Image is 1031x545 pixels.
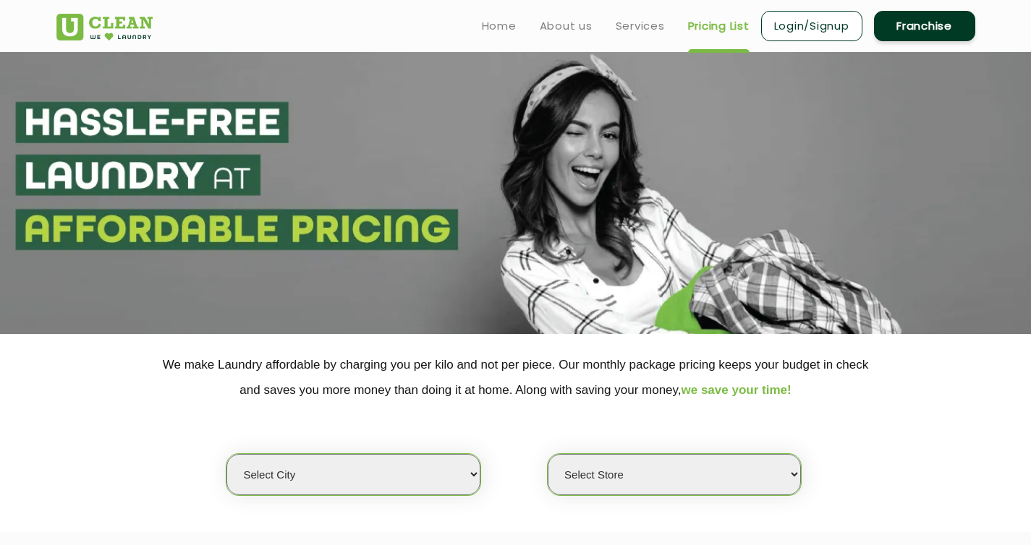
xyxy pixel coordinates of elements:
span: we save your time! [682,383,792,397]
a: Pricing List [688,17,750,35]
a: Home [482,17,517,35]
a: Login/Signup [761,11,862,41]
p: We make Laundry affordable by charging you per kilo and not per piece. Our monthly package pricin... [56,352,975,403]
a: Services [616,17,665,35]
a: Franchise [874,11,975,41]
a: About us [540,17,593,35]
img: UClean Laundry and Dry Cleaning [56,14,153,40]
